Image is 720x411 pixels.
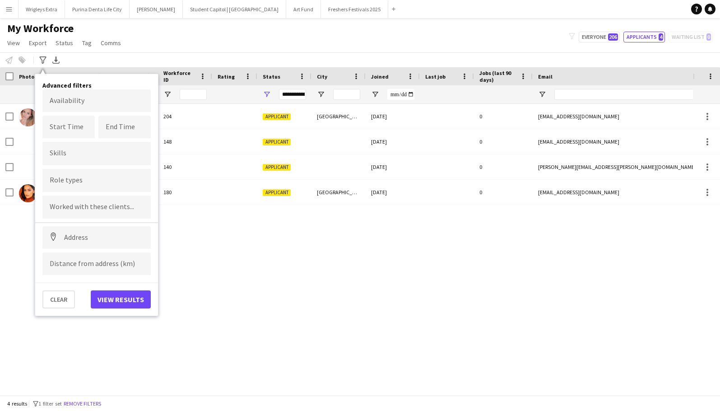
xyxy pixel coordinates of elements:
[50,203,144,211] input: Type to search clients...
[114,73,140,80] span: Last Name
[533,180,713,205] div: [EMAIL_ADDRESS][DOMAIN_NAME]
[366,104,420,129] div: [DATE]
[163,90,172,98] button: Open Filter Menu
[474,180,533,205] div: 0
[218,73,235,80] span: Rating
[82,39,92,47] span: Tag
[158,104,212,129] div: 204
[65,0,130,18] button: Purina Denta Life City
[263,189,291,196] span: Applicant
[623,32,665,42] button: Applicants4
[263,73,280,80] span: Status
[317,73,327,80] span: City
[425,73,446,80] span: Last job
[371,90,379,98] button: Open Filter Menu
[91,290,151,308] button: View results
[101,39,121,47] span: Comms
[371,73,389,80] span: Joined
[554,89,708,100] input: Email Filter Input
[366,180,420,205] div: [DATE]
[64,73,92,80] span: First Name
[579,32,620,42] button: Everyone206
[474,104,533,129] div: 0
[38,400,62,407] span: 1 filter set
[19,184,37,202] img: Zunera Baig
[311,180,366,205] div: [GEOGRAPHIC_DATA]
[79,37,95,49] a: Tag
[474,154,533,179] div: 0
[263,164,291,171] span: Applicant
[42,81,151,89] h4: Advanced filters
[4,37,23,49] a: View
[7,22,74,35] span: My Workforce
[333,89,360,100] input: City Filter Input
[183,0,286,18] button: Student Capitol | [GEOGRAPHIC_DATA]
[19,108,37,126] img: Holly Banks
[50,177,144,185] input: Type to search role types...
[366,154,420,179] div: [DATE]
[311,104,366,129] div: [GEOGRAPHIC_DATA]
[533,104,713,129] div: [EMAIL_ADDRESS][DOMAIN_NAME]
[180,89,207,100] input: Workforce ID Filter Input
[29,39,46,47] span: Export
[533,129,713,154] div: [EMAIL_ADDRESS][DOMAIN_NAME]
[479,70,516,83] span: Jobs (last 90 days)
[321,0,388,18] button: Freshers Festivals 2025
[158,129,212,154] div: 148
[263,113,291,120] span: Applicant
[7,39,20,47] span: View
[608,33,618,41] span: 206
[62,399,103,409] button: Remove filters
[659,33,663,41] span: 4
[56,39,73,47] span: Status
[25,37,50,49] a: Export
[158,154,212,179] div: 140
[366,129,420,154] div: [DATE]
[52,37,77,49] a: Status
[538,90,546,98] button: Open Filter Menu
[19,0,65,18] button: Wrigleys Extra
[533,154,713,179] div: [PERSON_NAME][EMAIL_ADDRESS][PERSON_NAME][DOMAIN_NAME]
[263,90,271,98] button: Open Filter Menu
[286,0,321,18] button: Art Fund
[263,139,291,145] span: Applicant
[42,290,75,308] button: Clear
[50,149,144,158] input: Type to search skills...
[474,129,533,154] div: 0
[97,37,125,49] a: Comms
[538,73,553,80] span: Email
[37,55,48,65] app-action-btn: Advanced filters
[387,89,414,100] input: Joined Filter Input
[130,0,183,18] button: [PERSON_NAME]
[317,90,325,98] button: Open Filter Menu
[19,73,34,80] span: Photo
[163,70,196,83] span: Workforce ID
[158,180,212,205] div: 180
[51,55,61,65] app-action-btn: Export XLSX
